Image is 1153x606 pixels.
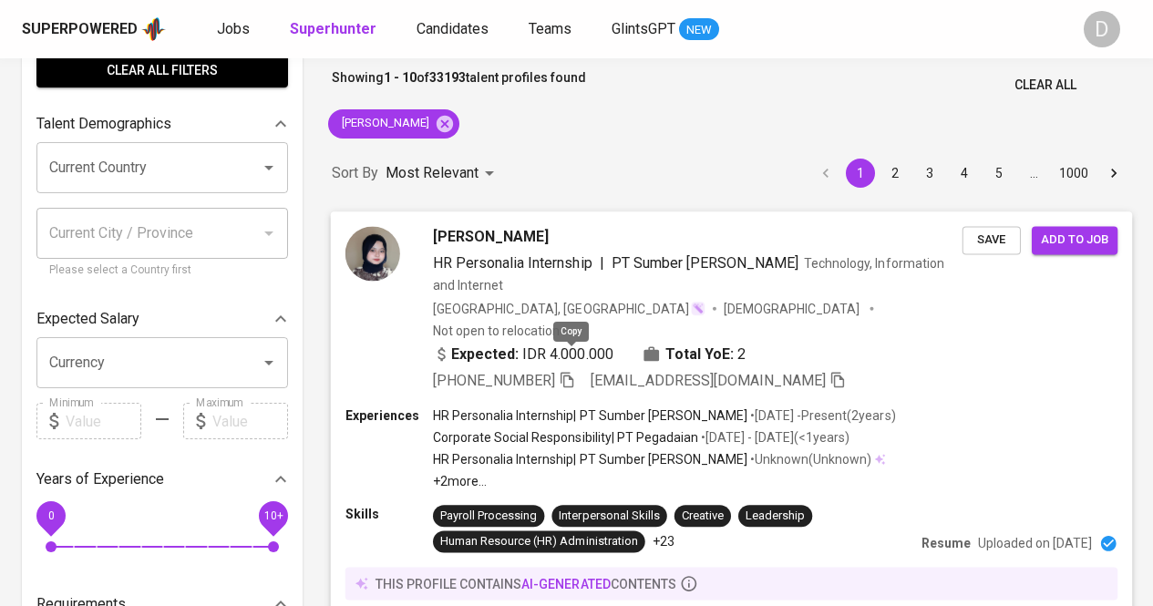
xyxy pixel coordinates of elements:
div: IDR 4.000.000 [433,343,613,365]
div: Interpersonal Skills [559,508,659,525]
p: +23 [653,532,674,550]
div: Superpowered [22,19,138,40]
button: Go to page 1000 [1054,159,1094,188]
p: Uploaded on [DATE] [978,534,1092,552]
span: GlintsGPT [612,20,675,37]
a: GlintsGPT NEW [612,18,719,41]
p: Corporate Social Responsibility | PT Pegadaian [433,428,698,447]
p: Experiences [345,406,433,425]
span: AI-generated [521,576,610,591]
span: 10+ [263,509,283,522]
div: Most Relevant [386,157,500,190]
img: magic_wand.svg [691,301,705,315]
p: Not open to relocation [433,321,560,339]
a: Candidates [417,18,492,41]
span: [PHONE_NUMBER] [433,371,555,388]
p: Expected Salary [36,308,139,330]
div: [PERSON_NAME] [328,109,459,139]
b: Expected: [451,343,519,365]
span: NEW [679,21,719,39]
p: Please select a Country first [49,262,275,280]
button: Clear All filters [36,54,288,87]
p: Skills [345,505,433,523]
span: Save [972,230,1012,251]
div: Leadership [746,508,805,525]
div: D [1084,11,1120,47]
b: 1 - 10 [384,70,417,85]
button: Save [963,226,1021,254]
p: HR Personalia Internship | PT Sumber [PERSON_NAME] [433,406,747,425]
button: Go to next page [1099,159,1128,188]
span: [PERSON_NAME] [433,226,549,248]
a: Teams [529,18,575,41]
span: Clear All filters [51,59,273,82]
div: Human Resource (HR) Administration [440,533,638,550]
p: • [DATE] - [DATE] ( <1 years ) [698,428,849,447]
button: Open [256,155,282,180]
span: Jobs [217,20,250,37]
span: PT Sumber [PERSON_NAME] [612,253,799,271]
div: [GEOGRAPHIC_DATA], [GEOGRAPHIC_DATA] [433,299,705,317]
span: Add to job [1041,230,1108,251]
p: Most Relevant [386,162,479,184]
a: Superpoweredapp logo [22,15,166,43]
p: Sort By [332,162,378,184]
button: Add to job [1032,226,1117,254]
p: Talent Demographics [36,113,171,135]
button: Go to page 5 [984,159,1014,188]
p: • [DATE] - Present ( 2 years ) [747,406,895,425]
span: | [600,252,604,273]
input: Value [66,403,141,439]
div: Talent Demographics [36,106,288,142]
span: [DEMOGRAPHIC_DATA] [724,299,862,317]
div: Years of Experience [36,461,288,498]
span: 2 [737,343,746,365]
b: Superhunter [290,20,376,37]
nav: pagination navigation [808,159,1131,188]
button: Clear All [1007,68,1084,102]
a: Jobs [217,18,253,41]
button: Open [256,350,282,375]
span: Clear All [1014,74,1076,97]
img: af7ea75b3398ec926d32cc35c6e1b232.jpg [345,226,400,281]
span: HR Personalia Internship [433,253,592,271]
p: this profile contains contents [376,574,676,592]
p: Years of Experience [36,468,164,490]
p: +2 more ... [433,472,896,490]
p: HR Personalia Internship | PT Sumber [PERSON_NAME] [433,450,747,468]
div: Creative [682,508,724,525]
a: Superhunter [290,18,380,41]
img: app logo [141,15,166,43]
div: Expected Salary [36,301,288,337]
span: [EMAIL_ADDRESS][DOMAIN_NAME] [591,371,827,388]
span: Technology, Information and Internet [433,255,944,292]
p: Showing of talent profiles found [332,68,586,102]
input: Value [212,403,288,439]
b: 33193 [429,70,466,85]
span: Teams [529,20,571,37]
span: [PERSON_NAME] [328,115,440,132]
button: Go to page 4 [950,159,979,188]
button: page 1 [846,159,875,188]
p: Resume [921,534,971,552]
b: Total YoE: [665,343,734,365]
button: Go to page 2 [880,159,910,188]
div: Payroll Processing [440,508,537,525]
button: Go to page 3 [915,159,944,188]
span: 0 [47,509,54,522]
span: Candidates [417,20,489,37]
div: … [1019,164,1048,182]
p: • Unknown ( Unknown ) [747,450,871,468]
